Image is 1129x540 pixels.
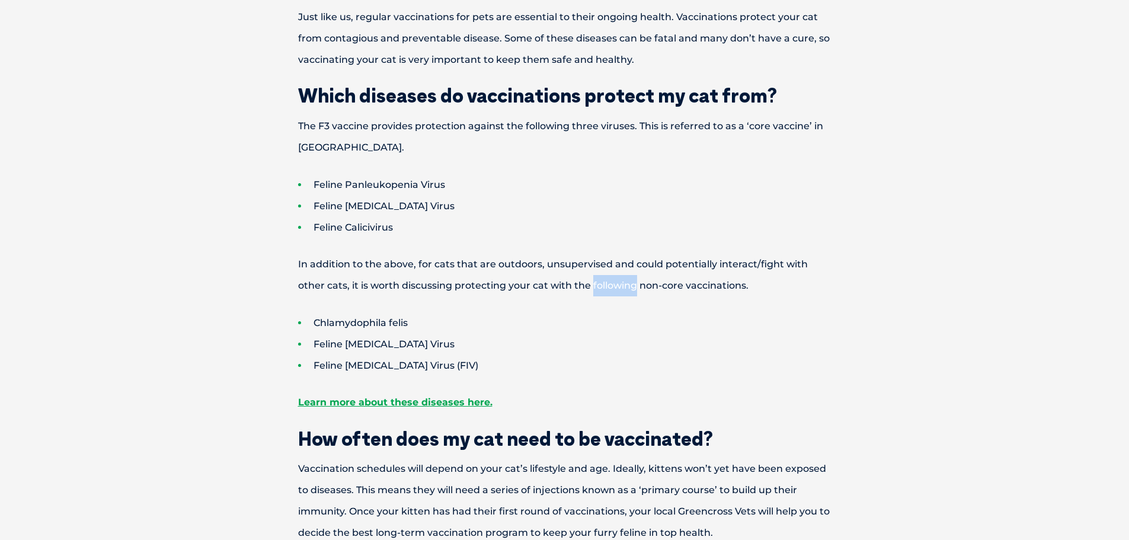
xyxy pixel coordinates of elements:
[298,334,873,355] li: Feline [MEDICAL_DATA] Virus
[298,174,873,196] li: Feline Panleukopenia Virus
[257,7,873,71] p: Just like us, regular vaccinations for pets are essential to their ongoing health. Vaccinations p...
[298,196,873,217] li: Feline [MEDICAL_DATA] Virus
[257,86,873,105] h2: Which diseases do vaccinations protect my cat from?
[257,116,873,158] p: The F3 vaccine provides protection against the following three viruses. This is referred to as a ...
[298,312,873,334] li: Chlamydophila felis
[298,397,492,408] a: Learn more about these diseases here.
[257,254,873,296] p: In addition to the above, for cats that are outdoors, unsupervised and could potentially interact...
[257,429,873,448] h2: How often does my cat need to be vaccinated?
[298,217,873,238] li: Feline Calicivirus
[298,355,873,376] li: Feline [MEDICAL_DATA] Virus (FIV)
